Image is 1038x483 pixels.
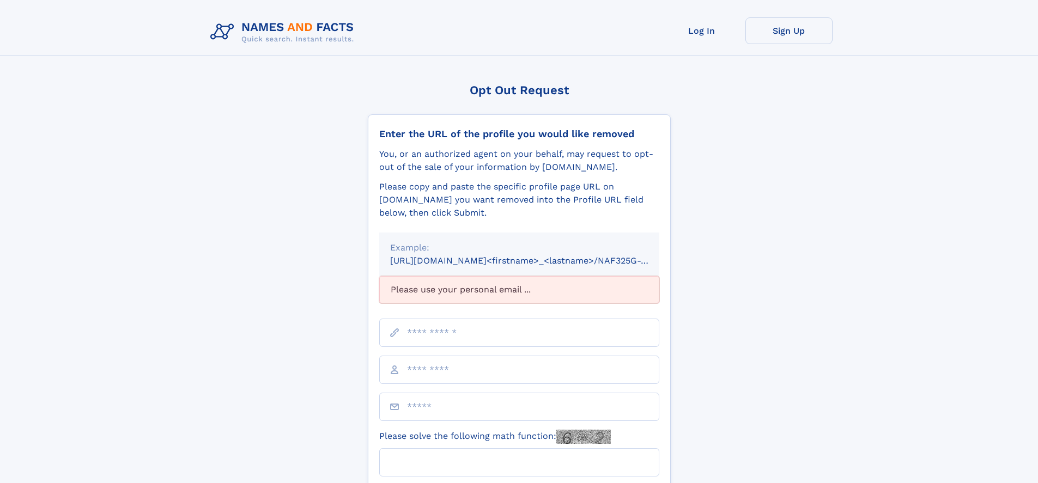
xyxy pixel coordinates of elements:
div: Example: [390,241,648,254]
div: You, or an authorized agent on your behalf, may request to opt-out of the sale of your informatio... [379,148,659,174]
div: Please use your personal email ... [379,276,659,303]
img: Logo Names and Facts [206,17,363,47]
div: Please copy and paste the specific profile page URL on [DOMAIN_NAME] you want removed into the Pr... [379,180,659,219]
div: Opt Out Request [368,83,671,97]
small: [URL][DOMAIN_NAME]<firstname>_<lastname>/NAF325G-xxxxxxxx [390,255,680,266]
a: Log In [658,17,745,44]
a: Sign Up [745,17,833,44]
div: Enter the URL of the profile you would like removed [379,128,659,140]
label: Please solve the following math function: [379,430,611,444]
